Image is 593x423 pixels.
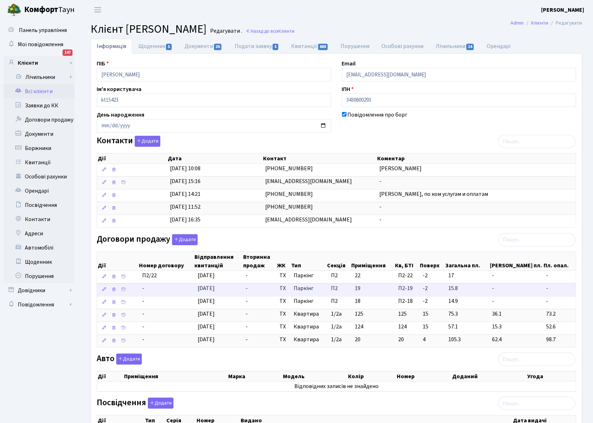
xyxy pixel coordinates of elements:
span: 75.3 [448,310,486,318]
label: Email [342,59,356,68]
span: 20 [355,336,360,343]
span: [EMAIL_ADDRESS][DOMAIN_NAME] [265,216,352,224]
label: Повідомлення про борг [348,111,408,119]
span: ТХ [279,336,288,344]
span: - [142,297,144,305]
span: П2-19 [398,284,417,293]
a: Автомобілі [4,241,75,255]
a: Щоденник [132,39,178,54]
span: Паркінг [294,284,325,293]
span: 20 [398,336,417,344]
th: Коментар [376,154,576,164]
a: Орендарі [481,39,517,54]
span: - [246,284,248,292]
span: 5 [166,44,172,50]
span: 57.1 [448,323,486,331]
a: Квитанції [4,155,75,170]
span: 15.3 [492,323,541,331]
th: Колір [347,371,396,381]
a: Додати [133,135,160,147]
span: -2 [423,297,443,305]
span: -2 [423,272,443,280]
a: Клієнти [4,56,75,70]
span: ТХ [279,272,288,280]
a: Інформація [91,39,132,54]
label: Договори продажу [97,234,198,245]
span: 19 [355,284,360,292]
span: - [379,216,381,224]
a: Додати [170,233,198,245]
a: Заявки до КК [4,98,75,113]
a: Мої повідомлення147 [4,37,75,52]
th: Приміщення [351,252,394,271]
span: Таун [24,4,75,16]
span: [EMAIL_ADDRESS][DOMAIN_NAME] [265,177,352,185]
span: 4 [423,336,443,344]
th: Кв, БТІ [395,252,420,271]
label: Посвідчення [97,398,173,409]
label: Контакти [97,136,160,147]
th: Приміщення [123,371,228,381]
span: 105.3 [448,336,486,344]
span: [DATE] 16:35 [170,216,201,224]
th: Дії [97,371,123,381]
span: - [492,284,541,293]
span: Квартира [294,310,325,318]
span: Клієнт [PERSON_NAME] [91,21,207,37]
a: Додати [146,397,173,409]
b: Комфорт [24,4,58,15]
span: 15 [423,323,443,331]
b: [PERSON_NAME] [541,6,584,14]
span: П2 [331,297,338,305]
th: Дата [167,154,262,164]
button: Авто [116,354,142,365]
span: П2 [331,272,338,279]
span: 124 [398,323,417,331]
th: [PERSON_NAME] пл. [489,252,543,271]
span: 98.7 [546,336,573,344]
span: [PERSON_NAME], по ком услугам и оплатам [379,190,488,198]
div: 147 [63,49,73,56]
span: 125 [355,310,363,318]
a: Лічильники [430,39,481,54]
a: Повідомлення [4,298,75,312]
span: - [379,203,381,211]
span: 26 [214,44,222,50]
span: 125 [398,310,417,318]
input: Пошук... [498,233,576,247]
a: Всі клієнти [4,84,75,98]
img: logo.png [7,3,21,17]
span: [DATE] 15:16 [170,177,201,185]
th: Відправлення квитанцій [194,252,242,271]
label: Ім'я користувача [97,85,141,93]
span: 1/2а [331,323,342,331]
th: Тип [291,252,327,271]
td: Відповідних записів не знайдено [97,382,576,391]
nav: breadcrumb [500,16,593,31]
a: Admin [511,19,524,27]
span: П2/22 [142,272,157,279]
span: 1/2а [331,310,342,318]
span: 5 [273,44,278,50]
a: Лічильники [8,70,75,84]
span: Клієнти [278,28,294,34]
span: - [546,272,573,280]
input: Пошук... [498,397,576,410]
th: Дії [97,154,167,164]
span: [DATE] [198,297,215,305]
span: 52.6 [546,323,573,331]
a: Договори продажу [4,113,75,127]
span: Квартира [294,323,325,331]
span: [DATE] [198,336,215,343]
span: ТХ [279,284,288,293]
th: Марка [228,371,283,381]
span: Мої повідомлення [18,41,63,48]
span: Панель управління [19,26,67,34]
span: Паркінг [294,297,325,305]
span: 73.2 [546,310,573,318]
span: - [492,272,541,280]
span: - [379,177,381,185]
a: Документи [4,127,75,141]
span: - [246,336,248,343]
span: [PHONE_NUMBER] [265,165,313,172]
